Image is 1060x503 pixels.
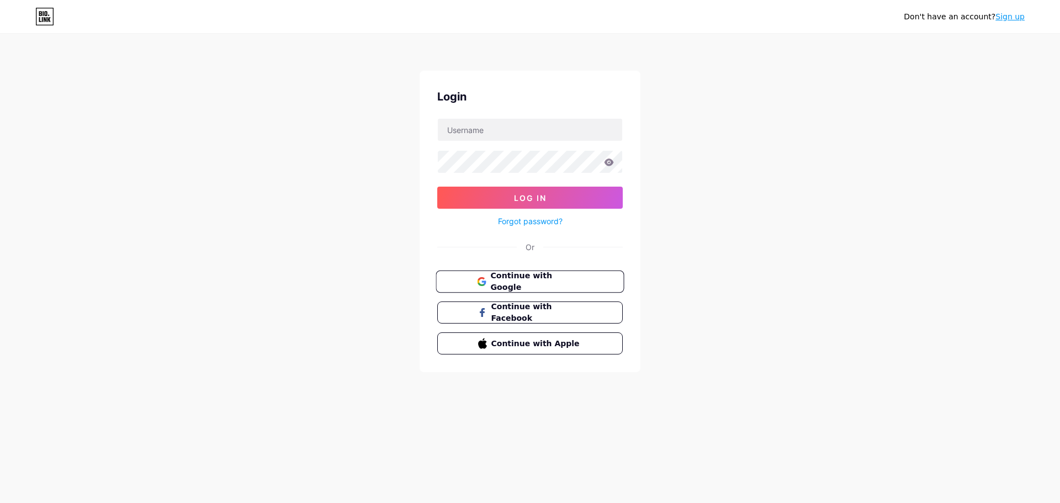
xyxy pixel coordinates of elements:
div: Login [437,88,623,105]
button: Continue with Google [436,271,624,293]
input: Username [438,119,622,141]
span: Continue with Apple [491,338,582,350]
div: Or [526,241,534,253]
span: Continue with Facebook [491,301,582,324]
a: Continue with Google [437,271,623,293]
a: Sign up [995,12,1025,21]
button: Log In [437,187,623,209]
span: Log In [514,193,547,203]
span: Continue with Google [490,270,582,294]
div: Don't have an account? [904,11,1025,23]
a: Forgot password? [498,215,563,227]
button: Continue with Apple [437,332,623,354]
button: Continue with Facebook [437,301,623,324]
